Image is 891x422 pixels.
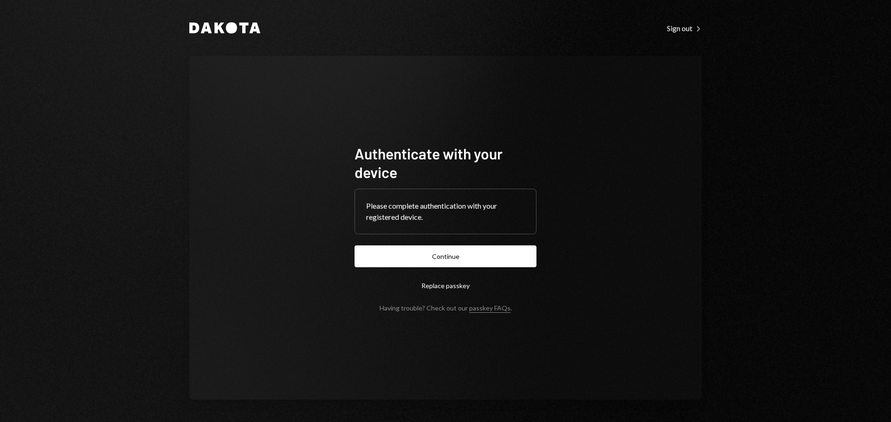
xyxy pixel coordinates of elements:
[355,245,536,267] button: Continue
[355,275,536,297] button: Replace passkey
[355,144,536,181] h1: Authenticate with your device
[469,304,510,313] a: passkey FAQs
[366,200,525,223] div: Please complete authentication with your registered device.
[380,304,512,312] div: Having trouble? Check out our .
[667,23,702,33] a: Sign out
[667,24,702,33] div: Sign out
